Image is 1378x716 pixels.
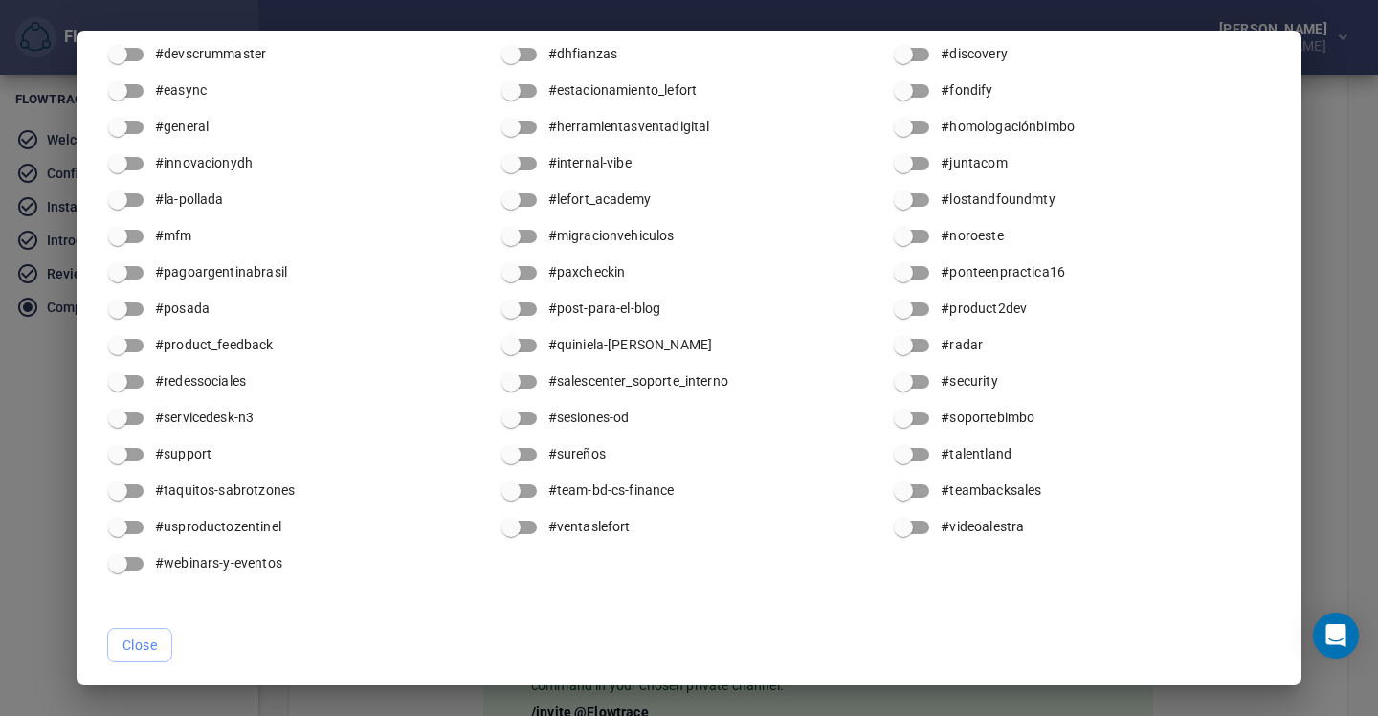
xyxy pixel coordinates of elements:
[493,436,886,473] div: #sureños
[107,628,172,663] button: Close
[100,73,493,109] div: #easync
[100,182,493,218] div: #la-pollada
[100,436,493,473] div: #support
[493,509,886,546] div: #ventaslefort
[885,73,1278,109] div: #fondify
[100,400,493,436] div: #servicedesk-n3
[885,509,1278,546] div: #videoalestra
[885,291,1278,327] div: #product2dev
[493,473,886,509] div: #team-bd-cs-finance
[493,218,886,255] div: #migracionvehiculos
[100,509,493,546] div: #usproductozentinel
[100,546,493,582] div: #webinars-y-eventos
[493,36,886,73] div: #dhfianzas
[885,145,1278,182] div: #juntacom
[493,400,886,436] div: #sesiones-od
[493,109,886,145] div: #herramientasventadigital
[100,145,493,182] div: #innovacionydh
[493,145,886,182] div: #internal-vibe
[885,182,1278,218] div: #lostandfoundmty
[493,327,886,364] div: #quiniela-[PERSON_NAME]
[885,364,1278,400] div: #security
[493,255,886,291] div: #paxcheckin
[493,291,886,327] div: #post-para-el-blog
[493,364,886,400] div: #salescenter_soporte_interno
[122,634,157,658] span: Close
[493,182,886,218] div: #lefort_academy
[885,255,1278,291] div: #ponteenpractica16
[100,291,493,327] div: #posada
[885,218,1278,255] div: #noroeste
[885,36,1278,73] div: #discovery
[885,327,1278,364] div: #radar
[100,327,493,364] div: #product_feedback
[885,473,1278,509] div: #teambacksales
[493,73,886,109] div: #estacionamiento_lefort
[100,36,493,73] div: #devscrummaster
[100,364,493,400] div: #redessociales
[885,400,1278,436] div: #soportebimbo
[100,218,493,255] div: #mfm
[885,109,1278,145] div: #homologaciónbimbo
[100,109,493,145] div: #general
[1313,613,1359,659] div: Open Intercom Messenger
[100,473,493,509] div: #taquitos-sabrotzones
[885,436,1278,473] div: #talentland
[100,255,493,291] div: #pagoargentinabrasil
